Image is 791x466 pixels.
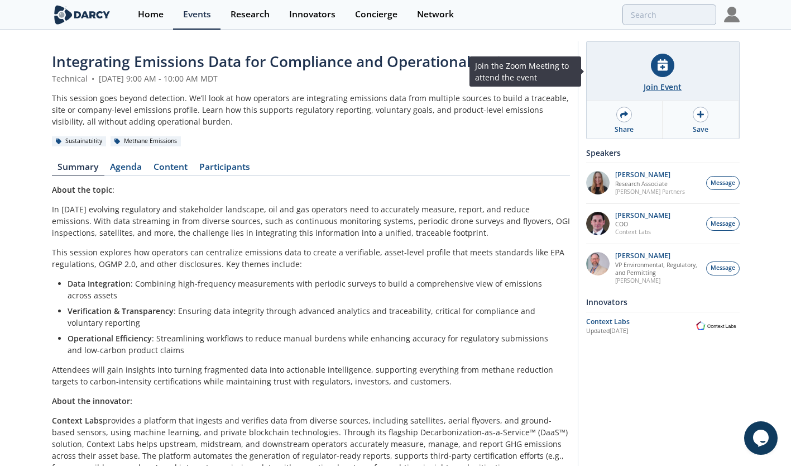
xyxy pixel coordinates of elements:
[68,306,174,316] strong: Verification & Transparency
[138,10,164,19] div: Home
[52,415,103,426] strong: Context Labs
[68,278,562,301] li: : Combining high-frequency measurements with periodic surveys to build a comprehensive view of em...
[68,333,152,344] strong: Operational Efficiency
[52,136,107,146] div: Sustainability
[615,180,685,188] p: Research Associate
[711,264,735,273] span: Message
[355,10,397,19] div: Concierge
[586,252,610,275] img: ed2b4adb-f152-4947-b39b-7b15fa9ececc
[52,184,570,196] p: :
[52,5,113,25] img: logo-wide.svg
[52,163,104,176] a: Summary
[148,163,194,176] a: Content
[586,316,740,336] a: Context Labs Updated[DATE] Context Labs
[231,10,270,19] div: Research
[68,332,562,356] li: : Streamlining workflows to reduce manual burdens while enhancing accuracy for regulatory submiss...
[724,7,740,22] img: Profile
[615,171,685,179] p: [PERSON_NAME]
[711,220,735,229] span: Message
[194,163,256,176] a: Participants
[693,125,708,135] div: Save
[706,176,740,190] button: Message
[615,228,670,236] p: Context Labs
[68,305,562,329] li: : Ensuring data integrity through advanced analytics and traceability, critical for compliance an...
[52,73,570,84] div: Technical [DATE] 9:00 AM - 10:00 AM MDT
[104,163,148,176] a: Agenda
[586,317,693,327] div: Context Labs
[52,51,519,72] span: Integrating Emissions Data for Compliance and Operational Action
[289,10,335,19] div: Innovators
[52,396,132,406] strong: About the innovator:
[68,278,131,289] strong: Data Integration
[744,421,780,455] iframe: chat widget
[615,212,670,220] p: [PERSON_NAME]
[615,188,685,196] p: [PERSON_NAME] Partners
[615,261,700,277] p: VP Environmental, Regulatory, and Permitting
[90,73,97,84] span: •
[52,92,570,127] div: This session goes beyond detection. We’ll look at how operators are integrating emissions data fr...
[52,364,570,387] p: Attendees will gain insights into turning fragmented data into actionable intelligence, supportin...
[615,277,700,284] p: [PERSON_NAME]
[183,10,211,19] div: Events
[615,252,700,260] p: [PERSON_NAME]
[711,179,735,188] span: Message
[615,220,670,228] p: COO
[706,217,740,231] button: Message
[52,246,570,270] p: This session explores how operators can centralize emissions data to create a verifiable, asset-l...
[615,125,634,135] div: Share
[693,320,740,332] img: Context Labs
[586,292,740,312] div: Innovators
[622,4,716,25] input: Advanced Search
[52,203,570,239] p: In [DATE] evolving regulatory and stakeholder landscape, oil and gas operators need to accurately...
[52,184,112,195] strong: About the topic
[586,143,740,163] div: Speakers
[111,136,181,146] div: Methane Emissions
[706,261,740,275] button: Message
[644,81,682,93] div: Join Event
[586,212,610,235] img: 501ea5c4-0272-445a-a9c3-1e215b6764fd
[586,327,693,336] div: Updated [DATE]
[586,171,610,194] img: 1e06ca1f-8078-4f37-88bf-70cc52a6e7bd
[417,10,454,19] div: Network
